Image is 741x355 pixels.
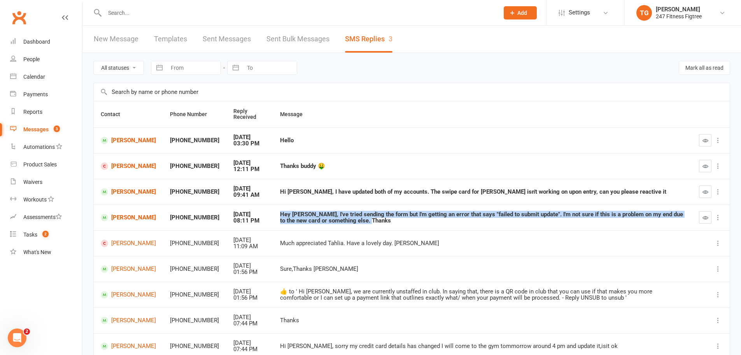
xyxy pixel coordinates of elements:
[23,144,55,150] div: Automations
[280,137,685,144] div: Hello
[170,189,219,195] div: [PHONE_NUMBER]
[94,83,730,101] input: Search by name or phone number
[23,74,45,80] div: Calendar
[226,101,273,127] th: Reply Received
[280,240,685,247] div: Much appreciated Tahlia. Have a lovely day. [PERSON_NAME]
[233,269,266,276] div: 01:56 PM
[170,214,219,221] div: [PHONE_NUMBER]
[280,211,685,224] div: Hey [PERSON_NAME], I've tried sending the form but I'm getting an error that says "failed to subm...
[23,109,42,115] div: Reports
[280,288,685,301] div: ​👍​ to ' Hi [PERSON_NAME], we are currently unstaffed in club. In saying that, there is a QR code...
[517,10,527,16] span: Add
[10,244,82,261] a: What's New
[10,138,82,156] a: Automations
[94,26,138,53] a: New Message
[233,211,266,218] div: [DATE]
[23,214,62,220] div: Assessments
[233,340,266,346] div: [DATE]
[233,320,266,327] div: 07:44 PM
[10,51,82,68] a: People
[101,137,156,144] a: [PERSON_NAME]
[23,161,57,168] div: Product Sales
[170,343,219,350] div: [PHONE_NUMBER]
[266,26,329,53] a: Sent Bulk Messages
[170,163,219,170] div: [PHONE_NUMBER]
[10,208,82,226] a: Assessments
[42,231,49,237] span: 2
[170,291,219,298] div: [PHONE_NUMBER]
[170,240,219,247] div: [PHONE_NUMBER]
[679,61,730,75] button: Mark all as read
[233,288,266,295] div: [DATE]
[170,137,219,144] div: [PHONE_NUMBER]
[233,217,266,224] div: 08:11 PM
[233,160,266,166] div: [DATE]
[233,243,266,250] div: 11:09 AM
[345,26,392,53] a: SMS Replies3
[8,329,26,347] iframe: Intercom live chat
[101,214,156,221] a: [PERSON_NAME]
[656,13,702,20] div: 247 Fitness Figtree
[23,39,50,45] div: Dashboard
[656,6,702,13] div: [PERSON_NAME]
[10,68,82,86] a: Calendar
[569,4,590,21] span: Settings
[243,61,297,74] input: To
[233,185,266,192] div: [DATE]
[280,343,685,350] div: Hi [PERSON_NAME], sorry my credit card details has changed I will come to the gym tommorrow aroun...
[101,240,156,247] a: [PERSON_NAME]
[101,291,156,298] a: [PERSON_NAME]
[233,295,266,301] div: 01:56 PM
[9,8,29,27] a: Clubworx
[23,91,48,97] div: Payments
[504,6,537,19] button: Add
[273,101,692,127] th: Message
[54,125,60,132] span: 3
[23,179,42,185] div: Waivers
[154,26,187,53] a: Templates
[233,237,266,244] div: [DATE]
[163,101,226,127] th: Phone Number
[101,343,156,350] a: [PERSON_NAME]
[10,103,82,121] a: Reports
[233,134,266,141] div: [DATE]
[102,7,494,18] input: Search...
[203,26,251,53] a: Sent Messages
[233,192,266,198] div: 09:41 AM
[233,314,266,321] div: [DATE]
[10,226,82,244] a: Tasks 2
[10,86,82,103] a: Payments
[10,156,82,173] a: Product Sales
[10,191,82,208] a: Workouts
[170,317,219,324] div: [PHONE_NUMBER]
[170,266,219,272] div: [PHONE_NUMBER]
[389,35,392,43] div: 3
[166,61,221,74] input: From
[10,173,82,191] a: Waivers
[23,56,40,62] div: People
[23,231,37,238] div: Tasks
[101,188,156,196] a: [PERSON_NAME]
[280,189,685,195] div: Hi [PERSON_NAME], I have updated both of my accounts. The swipe card for [PERSON_NAME] isn't work...
[24,329,30,335] span: 2
[233,166,266,173] div: 12:11 PM
[23,126,49,132] div: Messages
[280,163,685,170] div: Thanks buddy 🤑
[101,162,156,170] a: [PERSON_NAME]
[233,263,266,269] div: [DATE]
[280,317,685,324] div: Thanks
[101,317,156,324] a: [PERSON_NAME]
[636,5,652,21] div: TG
[280,266,685,272] div: Sure,Thanks [PERSON_NAME]
[101,265,156,273] a: [PERSON_NAME]
[10,121,82,138] a: Messages 3
[23,249,51,255] div: What's New
[10,33,82,51] a: Dashboard
[23,196,47,203] div: Workouts
[233,346,266,353] div: 07:44 PM
[94,101,163,127] th: Contact
[233,140,266,147] div: 03:30 PM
